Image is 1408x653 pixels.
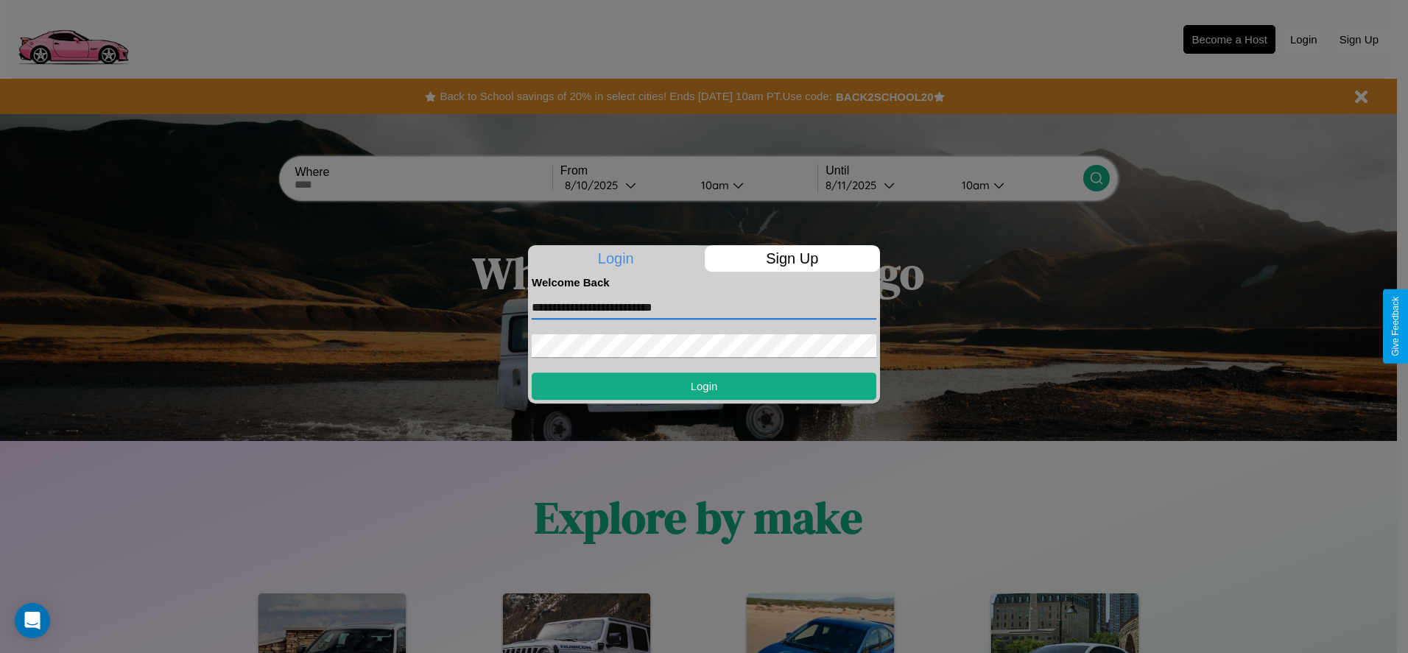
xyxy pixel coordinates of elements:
div: Give Feedback [1390,297,1401,356]
button: Login [532,373,876,400]
h4: Welcome Back [532,276,876,289]
p: Sign Up [705,245,881,272]
div: Open Intercom Messenger [15,603,50,638]
p: Login [528,245,704,272]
